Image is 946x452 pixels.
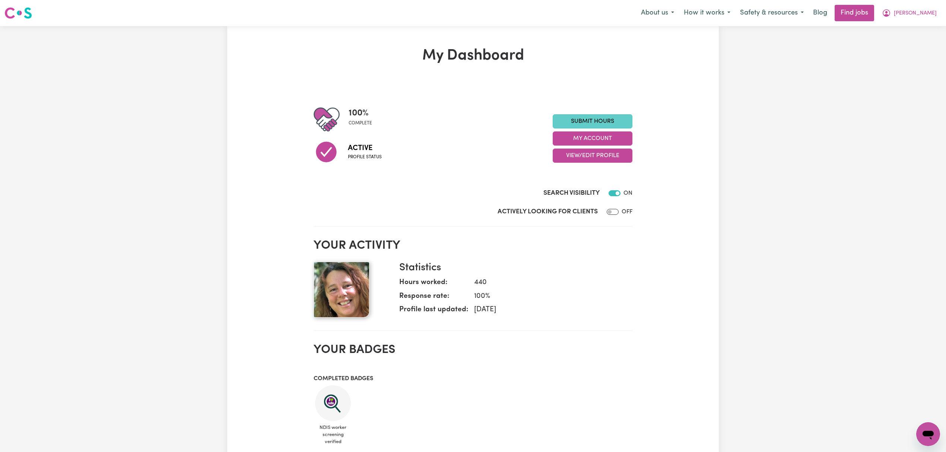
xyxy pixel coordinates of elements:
[348,143,382,154] span: Active
[835,5,874,21] a: Find jobs
[468,277,626,288] dd: 440
[877,5,942,21] button: My Account
[623,190,632,196] span: ON
[314,343,632,357] h2: Your badges
[622,209,632,215] span: OFF
[314,239,632,253] h2: Your activity
[399,277,468,291] dt: Hours worked:
[735,5,809,21] button: Safety & resources
[315,385,351,421] img: NDIS Worker Screening Verified
[399,305,468,318] dt: Profile last updated:
[314,375,632,382] h3: Completed badges
[349,120,372,127] span: complete
[4,6,32,20] img: Careseekers logo
[348,154,382,160] span: Profile status
[679,5,735,21] button: How it works
[4,4,32,22] a: Careseekers logo
[553,149,632,163] button: View/Edit Profile
[916,422,940,446] iframe: Button to launch messaging window, conversation in progress
[553,131,632,146] button: My Account
[349,106,378,133] div: Profile completeness: 100%
[314,47,632,65] h1: My Dashboard
[468,305,626,315] dd: [DATE]
[468,291,626,302] dd: 100 %
[399,291,468,305] dt: Response rate:
[399,262,626,274] h3: Statistics
[894,9,937,17] span: [PERSON_NAME]
[543,188,600,198] label: Search Visibility
[314,262,369,318] img: Your profile picture
[636,5,679,21] button: About us
[809,5,832,21] a: Blog
[553,114,632,128] a: Submit Hours
[314,421,352,449] span: NDIS worker screening verified
[498,207,598,217] label: Actively Looking for Clients
[349,106,372,120] span: 100 %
